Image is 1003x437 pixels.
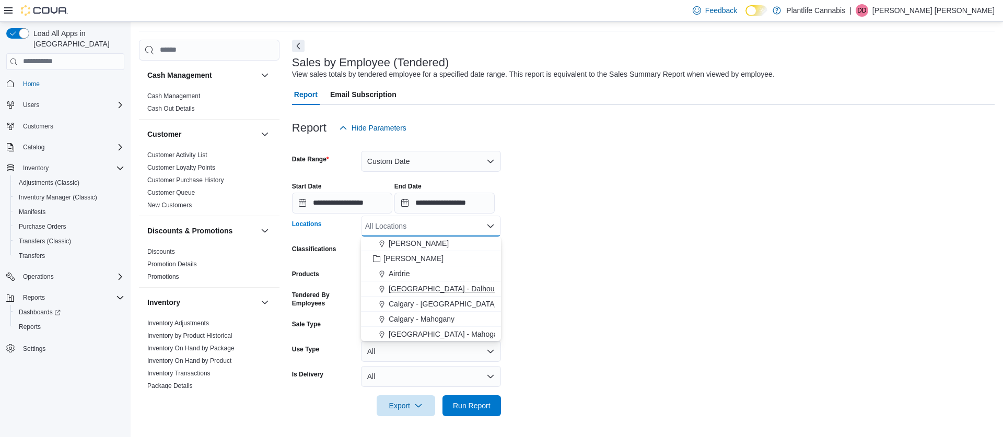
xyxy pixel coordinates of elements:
[292,122,326,134] h3: Report
[23,345,45,353] span: Settings
[292,182,322,191] label: Start Date
[147,188,195,197] span: Customer Queue
[361,281,501,297] button: [GEOGRAPHIC_DATA] - Dalhousie
[389,314,454,324] span: Calgary - Mahogany
[19,308,61,316] span: Dashboards
[147,70,212,80] h3: Cash Management
[352,123,406,133] span: Hide Parameters
[15,321,124,333] span: Reports
[361,236,501,251] button: [PERSON_NAME]
[2,76,129,91] button: Home
[849,4,852,17] p: |
[2,269,129,284] button: Operations
[147,248,175,255] a: Discounts
[19,341,124,355] span: Settings
[361,266,501,281] button: Airdrie
[21,5,68,16] img: Cova
[292,69,775,80] div: View sales totals by tendered employee for a specified date range. This report is equivalent to t...
[19,141,124,153] span: Catalog
[19,141,49,153] button: Catalog
[147,176,224,184] a: Customer Purchase History
[389,238,449,249] span: [PERSON_NAME]
[2,161,129,175] button: Inventory
[19,222,66,231] span: Purchase Orders
[147,104,195,113] span: Cash Out Details
[259,128,271,140] button: Customer
[147,260,197,268] span: Promotion Details
[15,220,71,233] a: Purchase Orders
[19,208,45,216] span: Manifests
[147,382,193,390] span: Package Details
[361,297,501,312] button: Calgary - [GEOGRAPHIC_DATA]
[23,122,53,131] span: Customers
[10,234,129,249] button: Transfers (Classic)
[856,4,868,17] div: Drake Dumont
[292,56,449,69] h3: Sales by Employee (Tendered)
[147,357,231,364] a: Inventory On Hand by Product
[147,176,224,184] span: Customer Purchase History
[2,140,129,155] button: Catalog
[2,290,129,305] button: Reports
[147,151,207,159] a: Customer Activity List
[361,327,501,342] button: [GEOGRAPHIC_DATA] - Mahogany Market
[2,98,129,112] button: Users
[361,341,501,362] button: All
[147,201,192,209] span: New Customers
[147,369,211,377] span: Inventory Transactions
[19,78,44,90] a: Home
[292,345,319,353] label: Use Type
[147,332,232,340] span: Inventory by Product Historical
[857,4,866,17] span: DD
[147,261,197,268] a: Promotion Details
[23,293,45,302] span: Reports
[15,250,124,262] span: Transfers
[23,80,40,88] span: Home
[10,320,129,334] button: Reports
[147,273,179,281] span: Promotions
[15,321,45,333] a: Reports
[147,163,215,172] span: Customer Loyalty Points
[147,151,207,159] span: Customer Activity List
[383,395,429,416] span: Export
[389,329,530,339] span: [GEOGRAPHIC_DATA] - Mahogany Market
[19,237,71,245] span: Transfers (Classic)
[147,344,235,352] span: Inventory On Hand by Package
[19,291,124,304] span: Reports
[292,245,336,253] label: Classifications
[292,291,357,308] label: Tendered By Employees
[23,143,44,151] span: Catalog
[294,84,318,105] span: Report
[147,164,215,171] a: Customer Loyalty Points
[15,191,124,204] span: Inventory Manager (Classic)
[147,202,192,209] a: New Customers
[705,5,737,16] span: Feedback
[361,366,501,387] button: All
[453,400,491,411] span: Run Report
[19,162,53,174] button: Inventory
[2,119,129,134] button: Customers
[19,179,79,187] span: Adjustments (Classic)
[292,370,323,379] label: Is Delivery
[139,149,279,216] div: Customer
[15,206,50,218] a: Manifests
[330,84,396,105] span: Email Subscription
[23,101,39,109] span: Users
[745,5,767,16] input: Dark Mode
[259,225,271,237] button: Discounts & Promotions
[361,151,501,172] button: Custom Date
[147,319,209,327] span: Inventory Adjustments
[259,296,271,309] button: Inventory
[19,120,124,133] span: Customers
[15,191,101,204] a: Inventory Manager (Classic)
[23,164,49,172] span: Inventory
[394,182,422,191] label: End Date
[147,345,235,352] a: Inventory On Hand by Package
[15,235,124,247] span: Transfers (Classic)
[15,250,49,262] a: Transfers
[10,305,129,320] a: Dashboards
[10,205,129,219] button: Manifests
[19,291,49,304] button: Reports
[394,193,495,214] input: Press the down key to open a popover containing a calendar.
[139,90,279,119] div: Cash Management
[23,273,54,281] span: Operations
